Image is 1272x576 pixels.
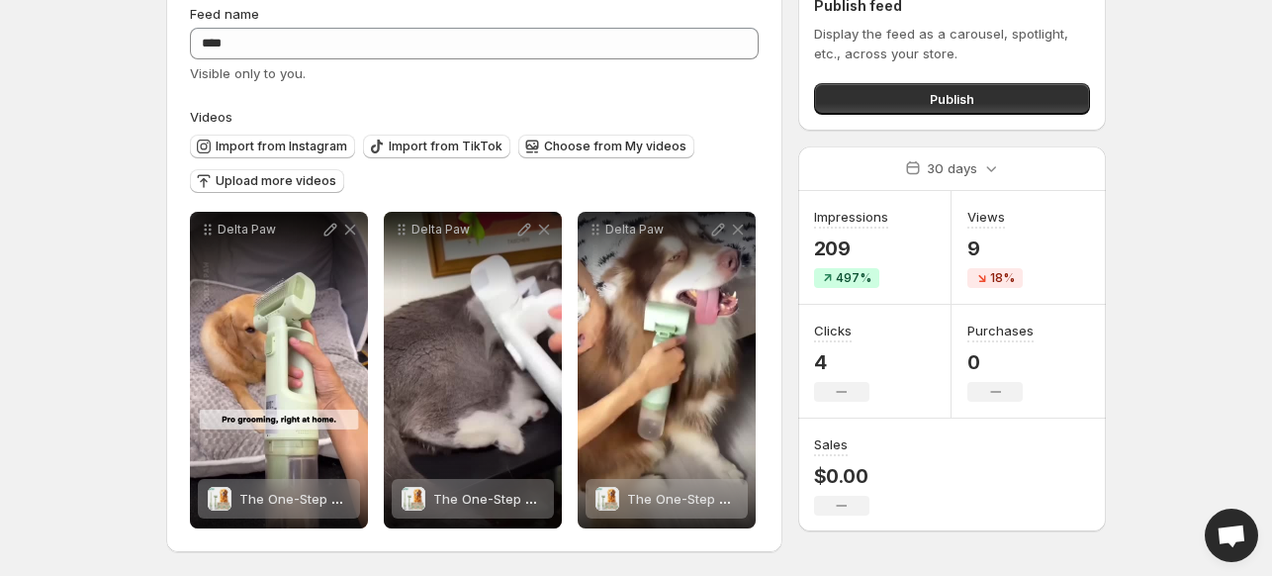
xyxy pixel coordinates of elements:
span: Videos [190,109,232,125]
div: Delta PawThe One-Step Grooming & Vacuum ToolThe One-Step Grooming & Vacuum Tool [190,212,368,528]
div: Delta PawThe One-Step Grooming & Vacuum ToolThe One-Step Grooming & Vacuum Tool [384,212,562,528]
span: The One-Step Grooming & Vacuum Tool [239,491,490,507]
span: Import from Instagram [216,139,347,154]
span: Feed name [190,6,259,22]
p: 0 [967,350,1034,374]
p: 9 [967,237,1023,260]
h3: Views [967,207,1005,227]
p: Delta Paw [411,222,514,238]
button: Import from Instagram [190,135,355,158]
p: 4 [814,350,869,374]
h3: Clicks [814,321,852,340]
h3: Purchases [967,321,1034,340]
p: Display the feed as a carousel, spotlight, etc., across your store. [814,24,1090,63]
h3: Sales [814,434,848,454]
span: 18% [990,270,1015,286]
button: Choose from My videos [518,135,694,158]
span: Visible only to you. [190,65,306,81]
button: Import from TikTok [363,135,510,158]
img: The One-Step Grooming & Vacuum Tool [208,487,231,511]
div: Delta PawThe One-Step Grooming & Vacuum ToolThe One-Step Grooming & Vacuum Tool [578,212,756,528]
span: The One-Step Grooming & Vacuum Tool [627,491,877,507]
div: Open chat [1205,509,1258,562]
p: 209 [814,237,888,260]
img: The One-Step Grooming & Vacuum Tool [595,487,619,511]
img: The One-Step Grooming & Vacuum Tool [402,487,425,511]
span: The One-Step Grooming & Vacuum Tool [433,491,683,507]
button: Publish [814,83,1090,115]
p: 30 days [927,158,977,178]
p: Delta Paw [605,222,708,238]
span: Publish [930,89,974,109]
p: Delta Paw [218,222,320,238]
span: Import from TikTok [389,139,502,154]
p: $0.00 [814,464,869,488]
button: Upload more videos [190,169,344,193]
span: 497% [836,270,871,286]
h3: Impressions [814,207,888,227]
span: Upload more videos [216,173,336,189]
span: Choose from My videos [544,139,686,154]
